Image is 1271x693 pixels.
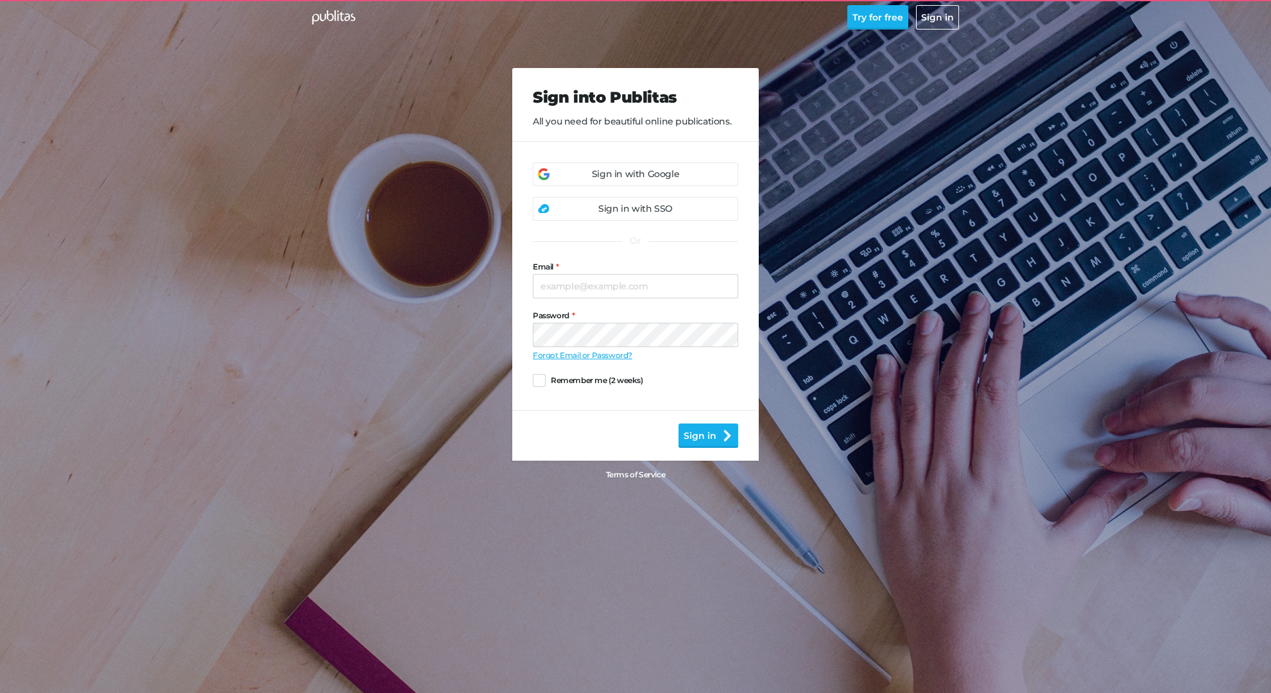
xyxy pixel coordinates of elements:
[598,202,673,216] div: Sign in with SSO
[847,5,908,30] button: Try for free
[551,376,643,385] span: Remember me (2 weeks)
[622,234,648,248] div: Or
[601,466,671,484] a: Terms of Service
[533,311,738,320] label: Password
[533,89,738,107] h2: Sign into Publitas
[592,167,679,181] div: Sign in with Google
[679,424,738,448] button: Sign in
[533,350,632,360] a: Forgot Email or Password?
[533,162,738,186] a: Sign in with Google
[533,262,738,271] label: Email
[533,115,738,128] p: All you need for beautiful online publications.
[533,274,738,298] input: example@example.com
[916,5,959,30] button: Sign in
[533,197,738,221] a: Sign in with SSO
